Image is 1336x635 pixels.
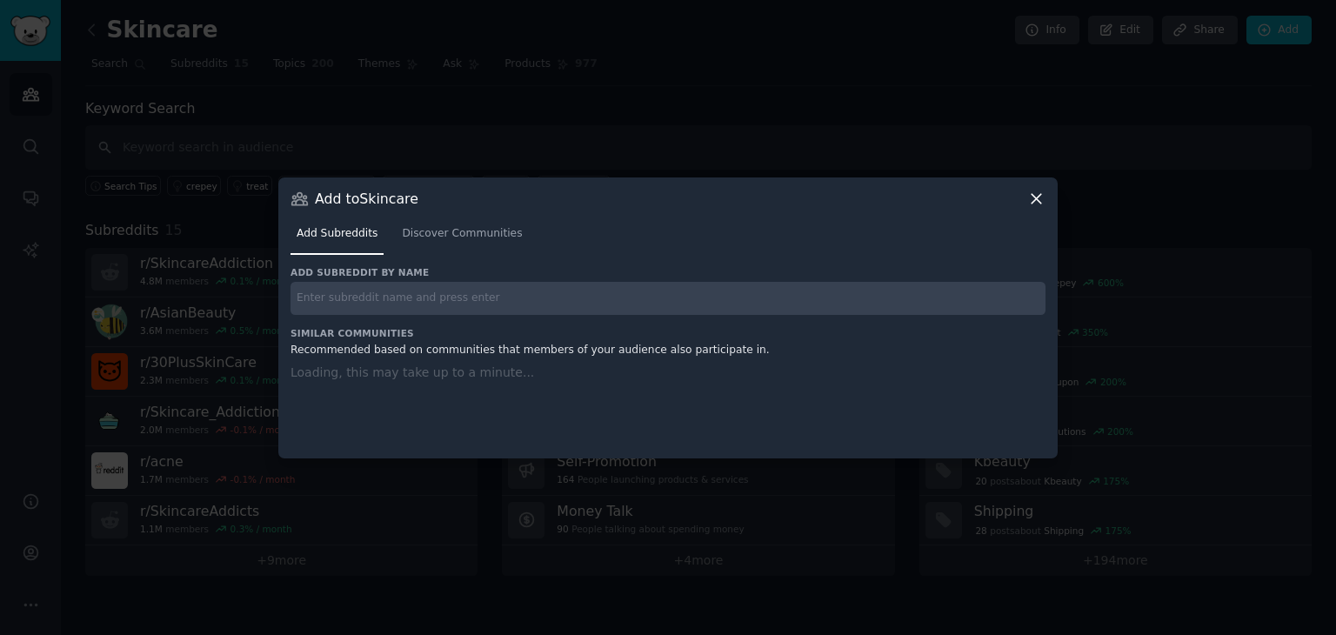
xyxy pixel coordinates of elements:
h3: Add subreddit by name [291,266,1045,278]
h3: Similar Communities [291,327,1045,339]
input: Enter subreddit name and press enter [291,282,1045,316]
span: Discover Communities [402,226,522,242]
div: Recommended based on communities that members of your audience also participate in. [291,343,1045,358]
h3: Add to Skincare [315,190,418,208]
a: Discover Communities [396,220,528,256]
a: Add Subreddits [291,220,384,256]
div: Loading, this may take up to a minute... [291,364,1045,437]
span: Add Subreddits [297,226,377,242]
